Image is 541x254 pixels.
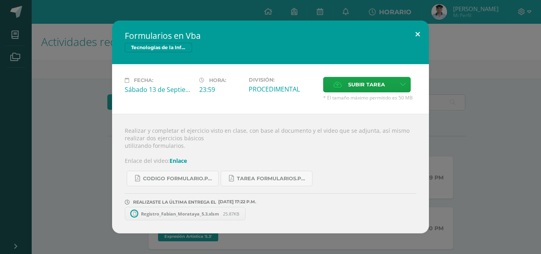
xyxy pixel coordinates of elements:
div: Sábado 13 de Septiembre [125,85,193,94]
a: Enlace [170,157,187,164]
a: Tarea formularios.pdf [221,171,312,186]
span: CODIGO formulario.pdf [143,176,214,182]
span: Registro_Fabian_Morataya_5.3.xlsm [137,211,223,217]
div: 23:59 [199,85,242,94]
label: División: [249,77,317,83]
span: Hora: [209,77,226,83]
div: PROCEDIMENTAL [249,85,317,94]
button: Close (Esc) [406,21,429,48]
span: Tarea formularios.pdf [237,176,308,182]
span: * El tamaño máximo permitido es 50 MB [323,94,416,101]
span: REALIZASTE LA ÚLTIMA ENTREGA EL [133,199,216,205]
div: Realizar y completar el ejercicio visto en clase, con base al documento y el video que se adjunta... [112,114,429,233]
a: CODIGO formulario.pdf [127,171,219,186]
span: 25.87KB [223,211,239,217]
span: Fecha: [134,77,153,83]
span: Tecnologías de la Información y Comunicación 5 [125,43,192,52]
span: Subir tarea [348,77,385,92]
h2: Formularios en Vba [125,30,416,41]
a: Registro_Fabian_Morataya_5.3.xlsm 25.87KB [125,207,246,220]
